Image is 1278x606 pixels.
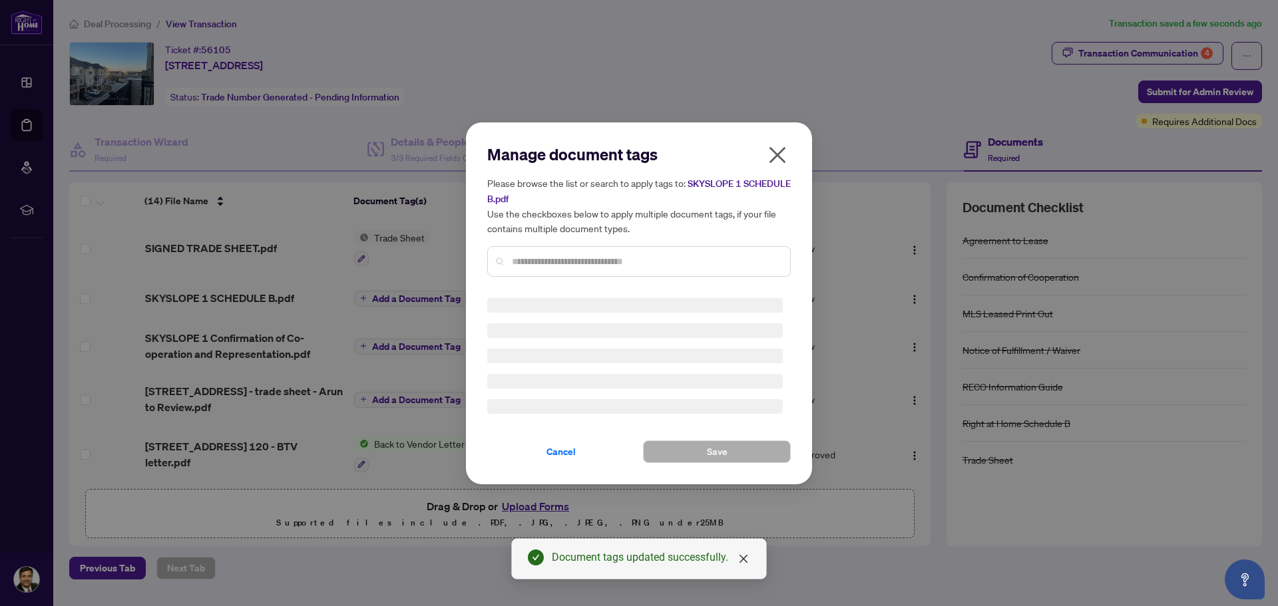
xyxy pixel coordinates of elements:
[643,440,791,463] button: Save
[736,551,751,566] a: Close
[738,553,749,564] span: close
[487,176,791,235] h5: Please browse the list or search to apply tags to: Use the checkboxes below to apply multiple doc...
[487,440,635,463] button: Cancel
[552,549,750,565] div: Document tags updated successfully.
[487,178,791,205] span: SKYSLOPE 1 SCHEDULE B.pdf
[767,144,788,166] span: close
[528,549,544,565] span: check-circle
[487,144,791,165] h2: Manage document tags
[546,441,576,462] span: Cancel
[1225,559,1265,599] button: Open asap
